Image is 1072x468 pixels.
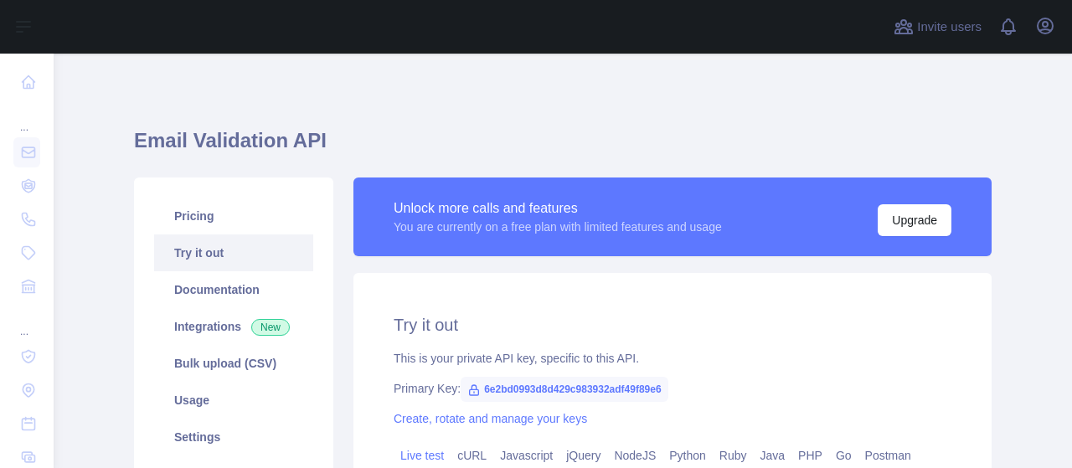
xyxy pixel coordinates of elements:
button: Invite users [890,13,985,40]
a: Pricing [154,198,313,234]
a: Try it out [154,234,313,271]
span: Invite users [917,18,982,37]
a: Integrations New [154,308,313,345]
button: Upgrade [878,204,951,236]
a: Usage [154,382,313,419]
div: You are currently on a free plan with limited features and usage [394,219,722,235]
div: Primary Key: [394,380,951,397]
a: Bulk upload (CSV) [154,345,313,382]
span: 6e2bd0993d8d429c983932adf49f89e6 [461,377,668,402]
div: Unlock more calls and features [394,198,722,219]
h2: Try it out [394,313,951,337]
div: ... [13,305,40,338]
div: This is your private API key, specific to this API. [394,350,951,367]
a: Documentation [154,271,313,308]
a: Create, rotate and manage your keys [394,412,587,425]
h1: Email Validation API [134,127,992,167]
div: ... [13,100,40,134]
a: Settings [154,419,313,455]
span: New [251,319,290,336]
